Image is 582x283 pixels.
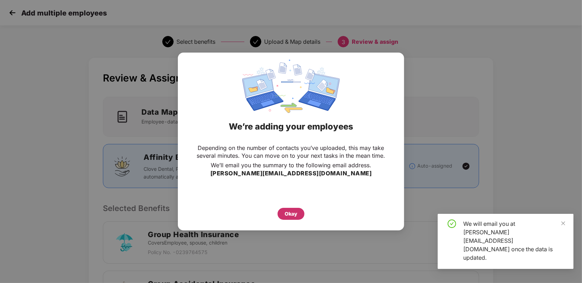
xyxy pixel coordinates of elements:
[242,60,340,113] img: svg+xml;base64,PHN2ZyBpZD0iRGF0YV9zeW5jaW5nIiB4bWxucz0iaHR0cDovL3d3dy53My5vcmcvMjAwMC9zdmciIHdpZH...
[192,144,390,159] p: Depending on the number of contacts you’ve uploaded, this may take several minutes. You can move ...
[285,210,297,218] div: Okay
[448,219,456,228] span: check-circle
[211,161,371,169] p: We’ll email you the summary to the following email address.
[463,219,565,262] div: We will email you at [PERSON_NAME][EMAIL_ADDRESS][DOMAIN_NAME] once the data is updated.
[210,169,372,178] h3: [PERSON_NAME][EMAIL_ADDRESS][DOMAIN_NAME]
[187,113,395,140] div: We’re adding your employees
[561,221,566,226] span: close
